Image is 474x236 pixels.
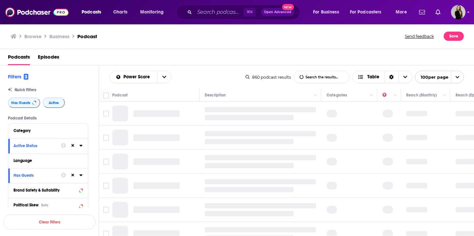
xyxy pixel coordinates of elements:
[13,156,83,165] button: Language
[433,7,443,18] a: Show notifications dropdown
[264,11,291,14] span: Open Advanced
[261,8,294,16] button: Open AdvancedNew
[109,7,131,17] a: Charts
[451,5,465,19] button: Show profile menu
[140,8,164,17] span: Monitoring
[13,144,57,148] div: Active Status
[246,75,291,80] div: 860 podcast results
[8,97,40,108] button: Has Guests
[112,91,128,99] div: Podcast
[406,91,437,99] div: Reach (Monthly)
[350,8,382,17] span: For Podcasters
[13,186,83,194] button: Brand Safety & Suitability
[103,111,109,117] span: Toggle select row
[403,32,436,41] button: Send feedback
[5,6,68,18] img: Podchaser - Follow, Share and Rate Podcasts
[24,74,28,80] span: 3
[352,71,412,83] button: Choose View
[384,71,398,83] div: Sort Direction
[415,71,464,83] button: open menu
[38,52,59,65] a: Episodes
[157,71,171,83] button: open menu
[14,88,36,92] span: Quick Filters
[13,158,78,163] div: Language
[451,5,465,19] span: Logged in as editaivancevic
[13,173,57,178] div: Has Guests
[77,7,110,17] button: open menu
[13,203,39,207] span: Political Skew
[205,91,226,99] div: Description
[103,207,109,213] span: Toggle select row
[308,7,347,17] button: open menu
[11,101,30,105] span: Has Guests
[13,128,78,133] div: Category
[8,73,28,80] h2: Filters
[24,33,41,39] a: Browse
[13,188,77,193] div: Brand Safety & Suitability
[195,7,244,17] input: Search podcasts, credits, & more...
[441,92,449,99] button: Column Actions
[103,159,109,165] span: Toggle select row
[327,91,347,99] div: Categories
[282,4,294,10] span: New
[382,91,392,99] div: Power Score
[312,92,320,99] button: Column Actions
[113,8,127,17] span: Charts
[43,97,65,108] button: Active
[313,8,339,17] span: For Business
[123,75,152,79] span: Power Score
[444,32,464,41] button: Save
[136,7,172,17] button: open menu
[77,33,97,39] h3: Podcast
[368,92,376,99] button: Column Actions
[8,116,88,120] p: Podcast Details
[346,7,391,17] button: open menu
[396,8,407,17] span: More
[110,71,171,83] h2: Choose List sort
[13,142,61,150] button: Active Status
[103,135,109,141] span: Toggle select row
[82,8,101,17] span: Podcasts
[49,33,69,39] h1: Business
[183,5,306,20] div: Search podcasts, credits, & more...
[110,75,157,79] button: open menu
[13,201,83,209] button: Political SkewBeta
[49,101,59,105] span: Active
[8,52,30,65] a: Podcasts
[244,8,256,16] span: ⌘ K
[416,7,428,18] a: Show notifications dropdown
[41,203,48,207] div: Beta
[415,72,448,82] span: 100 per page
[451,5,465,19] img: User Profile
[13,126,83,135] button: Category
[103,183,109,189] span: Toggle select row
[391,92,399,99] button: Column Actions
[3,215,95,229] button: Clear Filters
[13,171,61,179] button: Has Guests
[391,7,415,17] button: open menu
[367,75,379,79] span: Table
